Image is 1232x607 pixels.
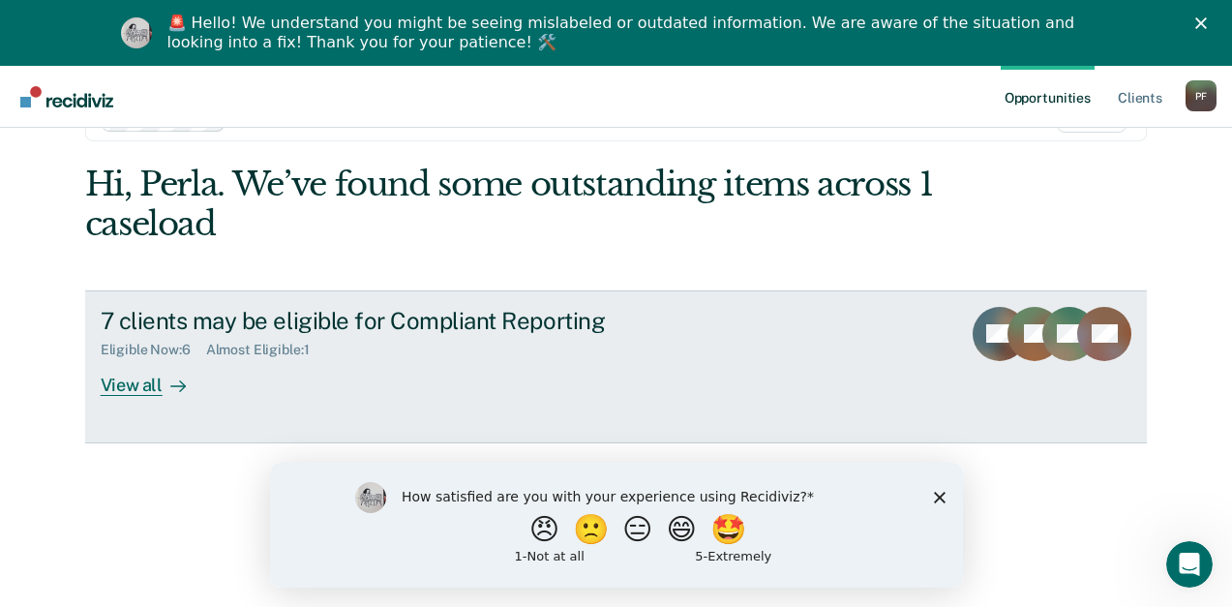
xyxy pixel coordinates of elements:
iframe: Intercom live chat [1166,541,1213,588]
div: View all [101,358,209,396]
img: Recidiviz [20,86,113,107]
div: 7 clients may be eligible for Compliant Reporting [101,307,780,335]
button: Profile dropdown button [1186,80,1217,111]
div: Eligible Now : 6 [101,342,206,358]
a: Opportunities [1001,66,1095,128]
a: Clients [1114,66,1166,128]
div: 🚨 Hello! We understand you might be seeing mislabeled or outdated information. We are aware of th... [167,14,1081,52]
img: Profile image for Kim [121,17,152,48]
div: Hi, Perla. We’ve found some outstanding items across 1 caseload [85,165,935,244]
div: Almost Eligible : 1 [206,342,325,358]
div: P F [1186,80,1217,111]
div: Close [1195,17,1215,29]
a: 7 clients may be eligible for Compliant ReportingEligible Now:6Almost Eligible:1View all [85,290,1148,443]
iframe: Survey by Kim from Recidiviz [270,463,963,588]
